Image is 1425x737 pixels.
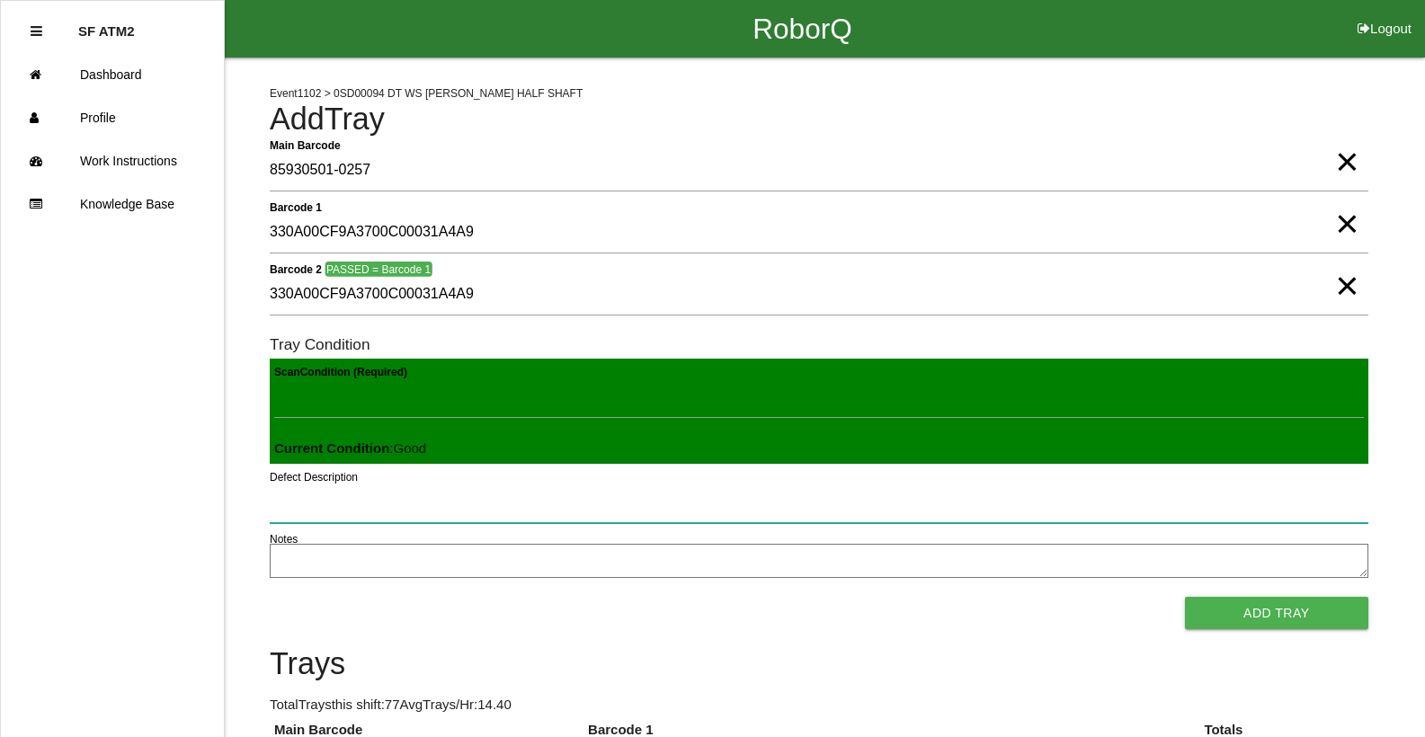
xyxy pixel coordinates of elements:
p: Total Trays this shift: 77 Avg Trays /Hr: 14.40 [270,695,1368,715]
label: Notes [270,531,298,547]
input: Required [270,150,1368,191]
b: Barcode 1 [270,200,322,213]
span: Clear Input [1335,250,1358,286]
div: Close [31,10,42,53]
a: Dashboard [1,53,224,96]
span: Clear Input [1335,188,1358,224]
h4: Add Tray [270,102,1368,137]
button: Add Tray [1185,597,1368,629]
span: Event 1102 > 0SD00094 DT WS [PERSON_NAME] HALF SHAFT [270,87,583,100]
span: Clear Input [1335,126,1358,162]
a: Knowledge Base [1,182,224,226]
h6: Tray Condition [270,336,1368,353]
b: Main Barcode [270,138,341,151]
b: Barcode 2 [270,262,322,275]
span: PASSED = Barcode 1 [325,262,432,277]
b: Current Condition [274,440,389,456]
span: : Good [274,440,426,456]
b: Scan Condition (Required) [274,366,407,378]
h4: Trays [270,647,1368,681]
a: Profile [1,96,224,139]
label: Defect Description [270,469,358,485]
a: Work Instructions [1,139,224,182]
p: SF ATM2 [78,10,135,39]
